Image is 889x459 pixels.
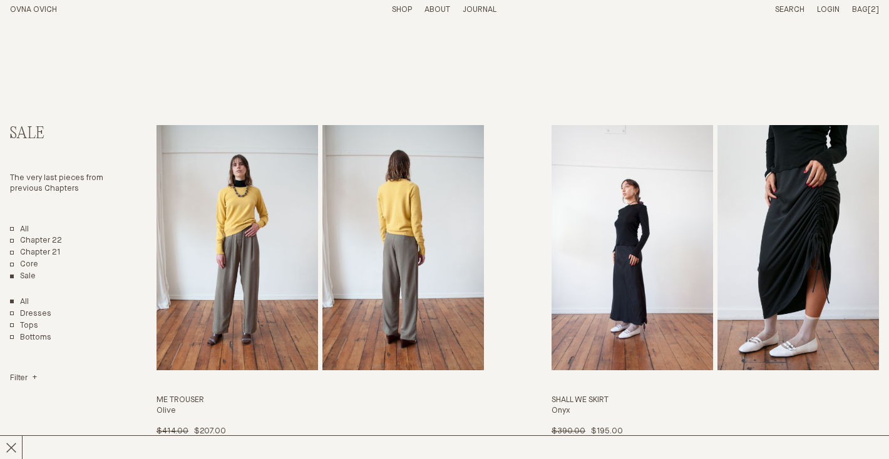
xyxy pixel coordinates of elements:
[157,125,484,437] a: Me Trouser
[157,406,484,416] h4: Olive
[194,427,226,435] span: $207.00
[392,6,412,14] a: Shop
[552,125,713,370] img: Shall We Skirt
[463,6,496,14] a: Journal
[10,6,57,14] a: Home
[852,6,868,14] span: Bag
[552,395,879,406] h3: Shall We Skirt
[10,224,29,235] a: All
[552,427,585,435] span: $390.00
[552,125,879,437] a: Shall We Skirt
[10,333,51,343] a: Bottoms
[10,173,110,194] p: The very last pieces from previous Chapters
[10,248,61,258] a: Chapter 21
[10,373,37,384] summary: Filter
[10,271,36,282] a: Sale
[10,125,110,143] h2: Sale
[868,6,879,14] span: [2]
[10,236,62,246] a: Chapter 22
[157,125,318,370] img: Me Trouser
[10,321,38,331] a: Tops
[10,260,38,270] a: Core
[157,427,188,435] span: $414.00
[591,427,623,435] span: $195.00
[424,5,450,16] summary: About
[10,309,51,320] a: Dresses
[10,297,29,308] a: Show All
[775,6,804,14] a: Search
[157,395,484,406] h3: Me Trouser
[552,406,879,416] h4: Onyx
[817,6,840,14] a: Login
